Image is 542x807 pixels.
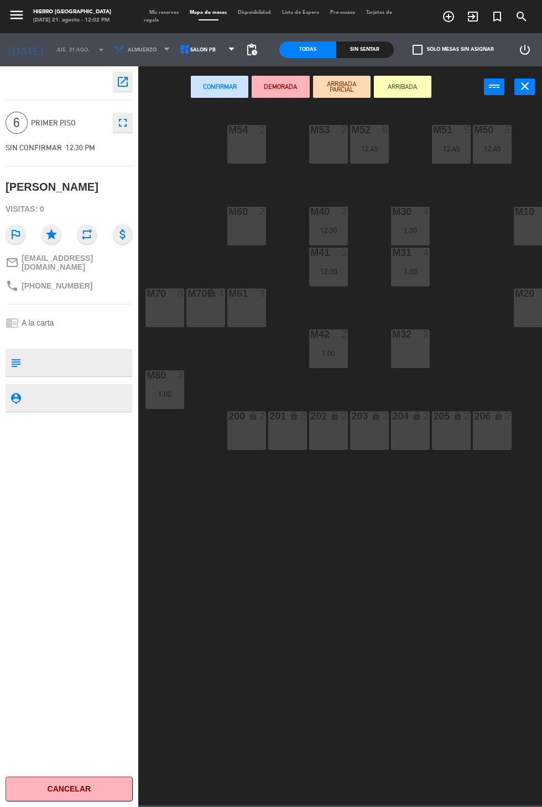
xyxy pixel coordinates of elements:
[382,125,389,135] div: 5
[494,411,503,421] i: lock
[336,41,393,58] div: Sin sentar
[413,45,423,55] span: check_box_outline_blank
[9,357,22,369] i: subject
[178,289,184,298] div: 8
[6,256,19,269] i: mail_outline
[259,207,266,217] div: 2
[144,10,184,15] span: Mis reservas
[8,7,25,23] i: menu
[423,411,430,421] div: 2
[371,411,381,421] i: lock
[374,76,431,98] button: ARRIBADA
[6,178,98,196] div: [PERSON_NAME]
[31,117,107,129] span: Primer Piso
[77,224,97,244] i: repeat
[300,411,307,421] div: 2
[341,125,348,135] div: 2
[218,289,225,298] div: 4
[309,349,348,357] div: 1:00
[309,268,348,275] div: 12:30
[453,411,462,421] i: lock
[269,411,270,421] div: 201
[412,411,421,421] i: lock
[433,411,434,421] div: 205
[351,411,352,421] div: 203
[6,224,25,244] i: outlined_flag
[22,281,92,290] span: [PHONE_NUMBER]
[259,125,266,135] div: 2
[442,10,455,23] i: add_circle_outline
[66,143,95,152] span: 12:30 PM
[184,10,232,15] span: Mapa de mesas
[432,145,471,153] div: 12:45
[341,248,348,258] div: 3
[207,289,217,298] i: lock
[252,76,309,98] button: DEMORADA
[6,112,28,134] span: 6
[178,370,184,380] div: 3
[382,411,389,421] div: 2
[9,392,22,404] i: person_pin
[113,224,133,244] i: attach_money
[6,279,19,292] i: phone
[391,227,430,234] div: 1:30
[351,125,352,135] div: M52
[341,411,348,421] div: 2
[310,329,311,339] div: M42
[6,777,133,801] button: Cancelar
[464,125,471,135] div: 5
[464,411,471,421] div: 2
[392,207,393,217] div: M30
[228,207,229,217] div: M60
[22,254,133,271] span: [EMAIL_ADDRESS][DOMAIN_NAME]
[191,76,248,98] button: Confirmar
[232,10,277,15] span: Disponibilidad
[423,248,430,258] div: 4
[488,80,501,93] i: power_input
[341,329,348,339] div: 2
[466,10,480,23] i: exit_to_app
[484,78,504,95] button: power_input
[473,145,512,153] div: 12:45
[190,47,216,53] span: Salón PB
[505,411,512,421] div: 2
[245,43,258,56] span: pending_actions
[6,254,133,271] a: mail_outline[EMAIL_ADDRESS][DOMAIN_NAME]
[350,145,389,153] div: 12:45
[279,41,336,58] div: Todas
[95,43,108,56] i: arrow_drop_down
[228,125,229,135] div: M54
[310,125,311,135] div: M53
[392,411,393,421] div: 204
[518,43,531,56] i: power_settings_new
[6,200,133,219] div: Visitas: 0
[6,316,19,329] i: chrome_reader_mode
[341,207,348,217] div: 3
[128,47,157,53] span: Almuerzo
[310,248,311,258] div: M41
[145,390,184,398] div: 1:00
[514,78,535,95] button: close
[392,329,393,339] div: M32
[313,76,371,98] button: ARRIBADA PARCIAL
[228,411,229,421] div: 200
[423,207,430,217] div: 4
[6,143,62,152] span: SIN CONFIRMAR
[518,80,531,93] i: close
[413,45,494,55] label: Solo mesas sin asignar
[116,116,129,129] i: fullscreen
[505,125,512,135] div: 5
[289,411,299,421] i: lock
[259,289,266,298] div: 3
[325,10,361,15] span: Pre-acceso
[515,10,528,23] i: search
[116,75,129,88] i: open_in_new
[423,329,430,339] div: 2
[259,411,266,421] div: 2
